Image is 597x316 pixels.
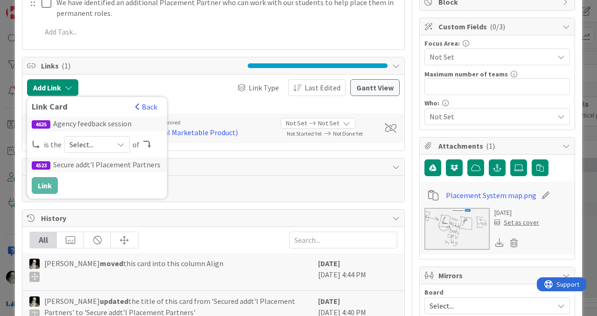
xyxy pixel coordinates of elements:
span: Not Set [430,51,554,62]
span: Mirrors [438,270,558,281]
span: Not Started Yet [287,130,322,137]
span: Link Type [249,82,279,93]
div: Set as cover [494,218,539,227]
span: ( 1 ) [486,141,495,151]
span: History [41,213,388,224]
img: WS [29,296,40,307]
div: Focus Area: [424,40,570,47]
span: Attachments [438,140,558,151]
div: Parents [29,99,397,109]
div: [DATE] [494,208,539,218]
span: Not Set [430,111,554,122]
span: Not Set [318,118,339,128]
div: [DATE] 4:44 PM [318,258,397,286]
span: Comments [41,161,388,172]
button: Gantt View [350,79,400,96]
button: Back [135,102,158,112]
span: Custom Fields [438,21,558,32]
span: Select... [69,138,109,151]
label: Maximum number of teams [424,70,508,78]
b: updated [100,296,128,306]
div: 4625 [32,120,50,129]
div: Secure addt'l Placement Partners [27,158,167,172]
span: Not Done Yet [333,130,363,137]
div: Download [494,237,505,249]
span: Select... [430,299,549,312]
span: Board [424,289,444,295]
div: 4523 [32,161,50,170]
div: Who: [424,100,570,106]
span: Last Edited [305,82,340,93]
b: moved [100,259,123,268]
input: Search... [289,232,397,248]
span: ( 0/3 ) [490,22,505,31]
button: Link [32,177,58,194]
span: ( 1 ) [62,61,70,70]
img: WS [29,259,40,269]
span: Support [20,1,42,13]
button: Last Edited [288,79,346,96]
span: Planned [160,119,180,126]
div: Agency feedback session [27,117,167,131]
b: [DATE] [318,259,340,268]
div: is the of [32,136,162,153]
div: All [30,232,57,248]
button: Add Link [27,79,78,96]
span: Links [41,60,243,71]
b: [DATE] [318,296,340,306]
a: Placement System map.png [446,190,536,201]
div: Link Card [32,102,130,112]
span: Not Set [286,118,307,128]
span: [PERSON_NAME] this card into this column Align [44,258,223,282]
